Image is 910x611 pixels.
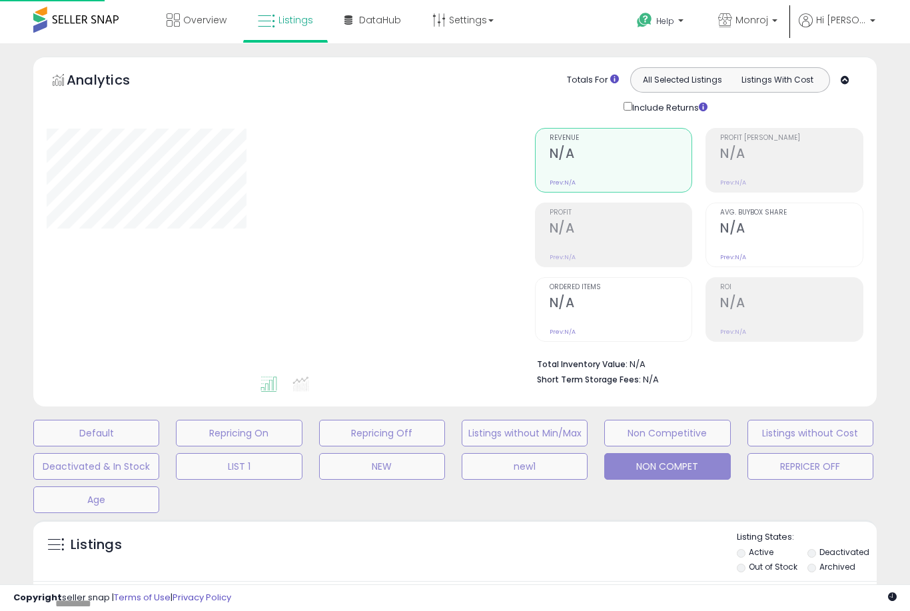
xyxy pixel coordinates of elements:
span: Avg. Buybox Share [720,209,863,217]
button: Listings With Cost [729,71,825,89]
h2: N/A [550,221,692,239]
h2: N/A [550,146,692,164]
h2: N/A [720,295,863,313]
span: ROI [720,284,863,291]
button: Listings without Min/Max [462,420,588,446]
small: Prev: N/A [550,328,576,336]
small: Prev: N/A [550,179,576,187]
h2: N/A [550,295,692,313]
span: Profit [PERSON_NAME] [720,135,863,142]
i: Get Help [636,12,653,29]
strong: Copyright [13,591,62,604]
h2: N/A [720,221,863,239]
a: Hi [PERSON_NAME] [799,13,875,43]
h5: Analytics [67,71,156,93]
button: Repricing On [176,420,302,446]
button: All Selected Listings [634,71,730,89]
button: new1 [462,453,588,480]
div: seller snap | | [13,592,231,604]
button: Default [33,420,159,446]
div: Include Returns [614,99,723,115]
b: Short Term Storage Fees: [537,374,641,385]
button: LIST 1 [176,453,302,480]
span: Ordered Items [550,284,692,291]
span: Listings [278,13,313,27]
span: Revenue [550,135,692,142]
li: N/A [537,355,853,371]
h2: N/A [720,146,863,164]
span: Hi [PERSON_NAME] [816,13,866,27]
a: Help [626,2,697,43]
button: REPRICER OFF [747,453,873,480]
small: Prev: N/A [720,328,746,336]
small: Prev: N/A [720,179,746,187]
span: Monroj [735,13,768,27]
span: Profit [550,209,692,217]
small: Prev: N/A [720,253,746,261]
small: Prev: N/A [550,253,576,261]
button: NON COMPET [604,453,730,480]
button: Age [33,486,159,513]
span: N/A [643,373,659,386]
button: Listings without Cost [747,420,873,446]
button: Non Competitive [604,420,730,446]
span: Help [656,15,674,27]
span: DataHub [359,13,401,27]
span: Overview [183,13,227,27]
b: Total Inventory Value: [537,358,628,370]
div: Totals For [567,74,619,87]
button: NEW [319,453,445,480]
button: Deactivated & In Stock [33,453,159,480]
button: Repricing Off [319,420,445,446]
